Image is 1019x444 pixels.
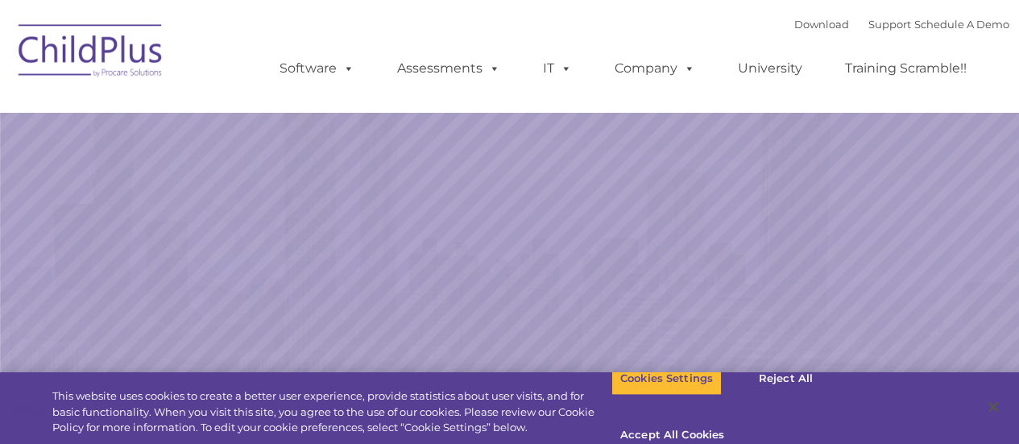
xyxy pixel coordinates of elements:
[10,13,172,93] img: ChildPlus by Procare Solutions
[52,388,611,436] div: This website uses cookies to create a better user experience, provide statistics about user visit...
[263,52,371,85] a: Software
[735,362,836,396] button: Reject All
[381,52,516,85] a: Assessments
[611,362,722,396] button: Cookies Settings
[692,304,864,349] a: Learn More
[914,18,1009,31] a: Schedule A Demo
[722,52,818,85] a: University
[794,18,1009,31] font: |
[829,52,983,85] a: Training Scramble!!
[868,18,911,31] a: Support
[527,52,588,85] a: IT
[976,389,1011,425] button: Close
[794,18,849,31] a: Download
[599,52,711,85] a: Company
